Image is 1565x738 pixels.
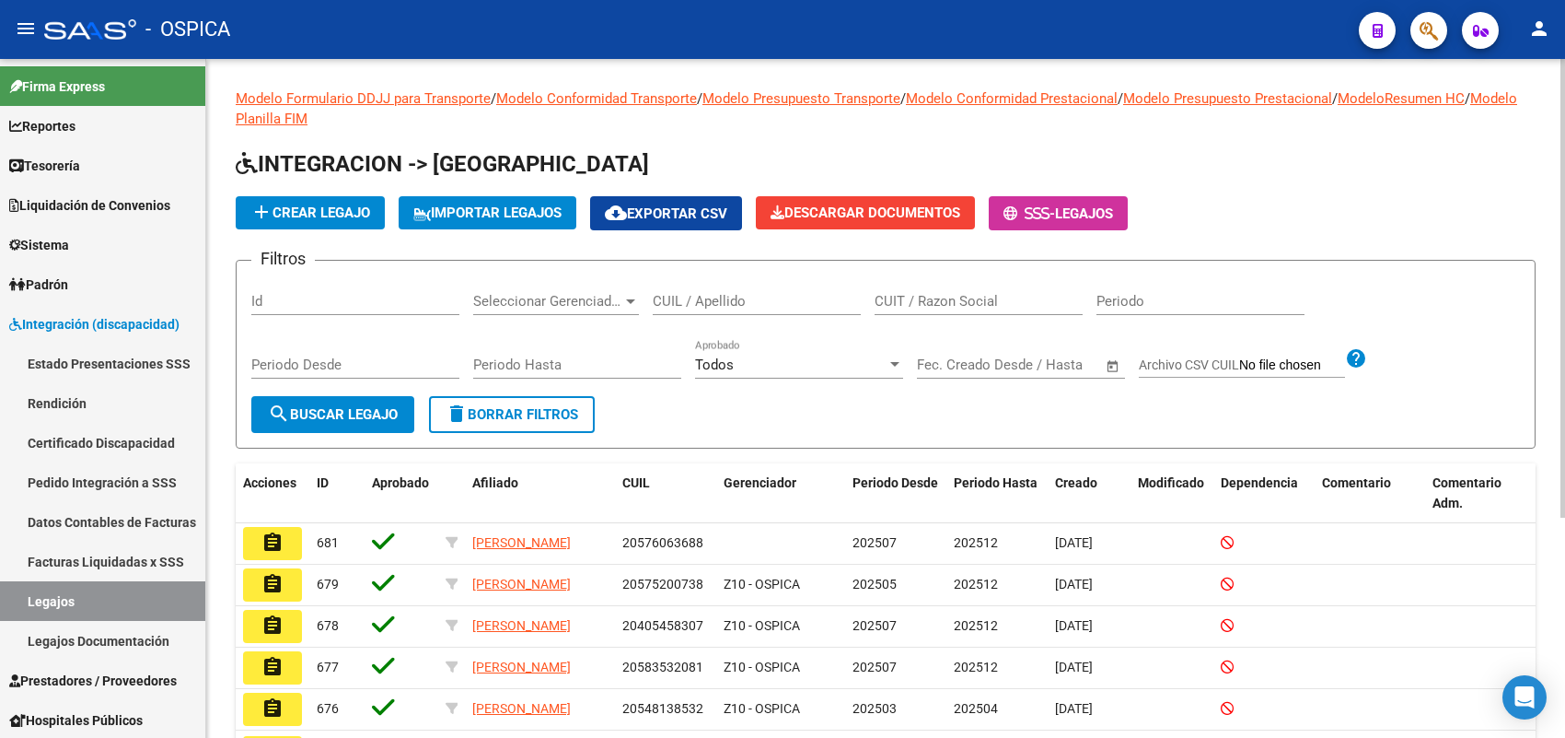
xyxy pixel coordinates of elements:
span: 20575200738 [622,577,703,592]
mat-icon: assignment [261,532,284,554]
div: Open Intercom Messenger [1502,675,1547,720]
span: [PERSON_NAME] [472,618,571,633]
span: Afiliado [472,475,518,490]
span: Sistema [9,235,69,255]
span: 681 [317,535,339,550]
button: Buscar Legajo [251,396,414,433]
span: Z10 - OSPICA [724,618,800,633]
span: 202507 [852,618,897,633]
span: Periodo Desde [852,475,938,490]
button: Borrar Filtros [429,396,595,433]
mat-icon: add [250,201,272,223]
span: Borrar Filtros [446,406,578,423]
span: 678 [317,618,339,633]
span: Todos [695,357,734,373]
span: Gerenciador [724,475,796,490]
datatable-header-cell: Modificado [1130,463,1213,524]
a: Modelo Conformidad Prestacional [906,90,1118,107]
mat-icon: help [1345,347,1367,369]
button: Crear Legajo [236,196,385,229]
span: INTEGRACION -> [GEOGRAPHIC_DATA] [236,151,649,177]
mat-icon: person [1528,18,1550,40]
span: 677 [317,660,339,674]
span: [DATE] [1055,535,1093,550]
button: Open calendar [1103,356,1124,377]
mat-icon: delete [446,403,468,425]
datatable-header-cell: ID [309,463,365,524]
span: [DATE] [1055,577,1093,592]
span: Liquidación de Convenios [9,195,170,216]
span: 202505 [852,577,897,592]
a: Modelo Conformidad Transporte [496,90,697,107]
span: 20576063688 [622,535,703,550]
span: 20583532081 [622,660,703,674]
span: Comentario Adm. [1432,475,1501,511]
button: Descargar Documentos [756,196,975,229]
mat-icon: cloud_download [605,202,627,224]
a: Modelo Presupuesto Prestacional [1123,90,1332,107]
span: [PERSON_NAME] [472,577,571,592]
a: ModeloResumen HC [1338,90,1465,107]
datatable-header-cell: Aprobado [365,463,438,524]
button: IMPORTAR LEGAJOS [399,196,576,229]
span: 20405458307 [622,618,703,633]
span: Hospitales Públicos [9,710,143,731]
span: Comentario [1322,475,1391,490]
span: Reportes [9,116,75,136]
span: Archivo CSV CUIL [1139,357,1239,372]
span: 20548138532 [622,701,703,716]
span: Prestadores / Proveedores [9,671,177,691]
span: - [1003,205,1055,222]
mat-icon: assignment [261,615,284,637]
span: Periodo Hasta [954,475,1038,490]
span: Crear Legajo [250,205,370,221]
span: Padrón [9,275,68,295]
span: Seleccionar Gerenciador [473,293,622,310]
datatable-header-cell: Acciones [236,463,309,524]
span: [PERSON_NAME] [472,660,571,674]
button: -Legajos [989,196,1128,230]
input: End date [993,357,1083,373]
span: Legajos [1055,205,1113,222]
span: 202512 [954,618,998,633]
datatable-header-cell: Afiliado [465,463,615,524]
span: Firma Express [9,76,105,97]
span: [DATE] [1055,701,1093,716]
datatable-header-cell: Creado [1048,463,1130,524]
span: 202512 [954,660,998,674]
mat-icon: search [268,403,290,425]
span: CUIL [622,475,650,490]
datatable-header-cell: Comentario Adm. [1425,463,1536,524]
span: Z10 - OSPICA [724,660,800,674]
span: Z10 - OSPICA [724,577,800,592]
span: ID [317,475,329,490]
input: Archivo CSV CUIL [1239,357,1345,374]
span: Dependencia [1221,475,1298,490]
mat-icon: assignment [261,656,284,678]
span: 202507 [852,660,897,674]
span: [PERSON_NAME] [472,701,571,716]
span: 202504 [954,701,998,716]
span: Tesorería [9,156,80,176]
datatable-header-cell: Gerenciador [716,463,845,524]
span: 202503 [852,701,897,716]
mat-icon: menu [15,18,37,40]
span: Buscar Legajo [268,406,398,423]
span: 202512 [954,577,998,592]
datatable-header-cell: CUIL [615,463,716,524]
span: [DATE] [1055,618,1093,633]
span: - OSPICA [145,9,230,50]
datatable-header-cell: Dependencia [1213,463,1315,524]
span: Exportar CSV [605,205,727,222]
span: [PERSON_NAME] [472,535,571,550]
span: IMPORTAR LEGAJOS [413,205,562,221]
a: Modelo Presupuesto Transporte [702,90,900,107]
span: 676 [317,701,339,716]
span: Modificado [1138,475,1204,490]
span: Integración (discapacidad) [9,314,180,334]
input: Start date [917,357,977,373]
a: Modelo Formulario DDJJ para Transporte [236,90,491,107]
mat-icon: assignment [261,697,284,720]
span: 202512 [954,535,998,550]
button: Exportar CSV [590,196,742,230]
